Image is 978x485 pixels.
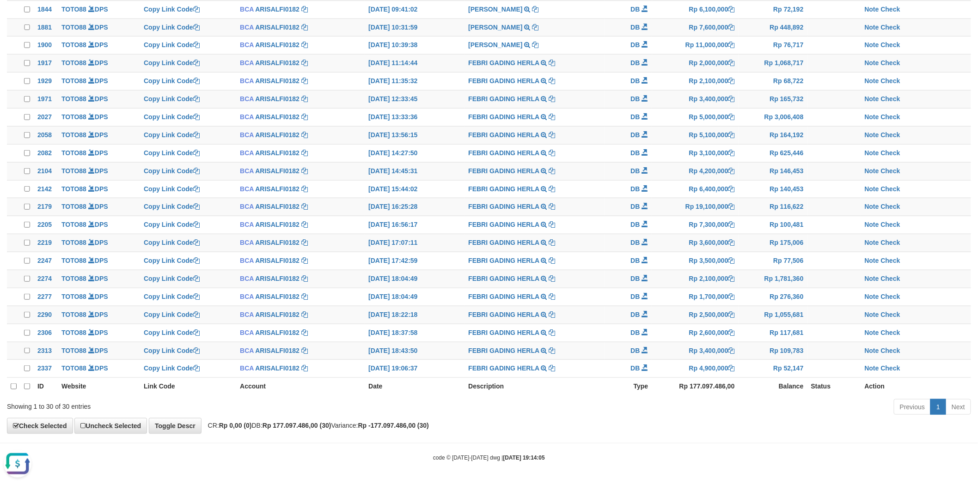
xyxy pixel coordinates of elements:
span: 2082 [37,149,52,157]
a: Toggle Descr [149,418,202,434]
a: Note [865,149,879,157]
span: DB [630,203,640,210]
a: Copy FEBRI GADING HERLA to clipboard [549,311,556,318]
a: Copy Rp 19,100,000 to clipboard [728,203,735,210]
td: Rp 116,622 [739,198,807,216]
a: Check [881,221,900,228]
td: [DATE] 10:39:38 [365,36,465,55]
span: DB [630,149,640,157]
span: DB [630,77,640,85]
a: Copy FEBRI GADING HERLA to clipboard [549,203,556,210]
a: Copy AMELIA KARTIKA SAR to clipboard [532,6,539,13]
a: Copy ARISALFI0182 to clipboard [301,275,308,282]
td: Rp 68,722 [739,73,807,91]
a: [PERSON_NAME] [468,6,522,13]
td: [DATE] 09:41:02 [365,0,465,18]
a: Copy Link Code [144,185,200,193]
a: Copy Rp 3,400,000 to clipboard [728,95,735,103]
td: Rp 164,192 [739,126,807,144]
a: TOTO88 [61,113,86,121]
a: Copy FEBRI GADING HERLA to clipboard [549,239,556,246]
a: Copy Link Code [144,167,200,175]
span: BCA [240,95,254,103]
a: FEBRI GADING HERLA [468,185,539,193]
a: Copy FEBRI GADING HERLA to clipboard [549,77,556,85]
a: TOTO88 [61,41,86,48]
td: DPS [58,36,140,55]
td: Rp 3,400,000 [652,91,739,109]
a: Note [865,364,879,372]
a: Check [881,41,900,48]
a: Uncheck Selected [74,418,147,434]
a: Note [865,59,879,67]
a: Check [881,257,900,264]
a: TOTO88 [61,77,86,85]
a: Copy ARISALFI0182 to clipboard [301,24,308,31]
a: ARISALFI0182 [255,347,300,354]
td: DPS [58,126,140,144]
span: BCA [240,113,254,121]
span: DB [630,24,640,31]
a: Check [881,131,900,139]
a: Copy ARISALFI0182 to clipboard [301,95,308,103]
a: 1 [930,399,946,415]
a: Copy Rp 3,100,000 to clipboard [728,149,735,157]
a: FEBRI GADING HERLA [468,347,539,354]
a: FEBRI GADING HERLA [468,95,539,103]
td: Rp 3,500,000 [652,252,739,270]
a: TOTO88 [61,203,86,210]
a: Copy Link Code [144,329,200,336]
a: Copy ARISALFI0182 to clipboard [301,257,308,264]
a: Check [881,59,900,67]
span: DB [630,239,640,246]
a: Copy Link Code [144,95,200,103]
a: FEBRI GADING HERLA [468,77,539,85]
a: Copy Link Code [144,203,200,210]
a: ARISALFI0182 [255,203,300,210]
a: Check [881,167,900,175]
span: BCA [240,6,254,13]
a: Copy AMELIA KARTIKA SAR to clipboard [532,24,539,31]
td: Rp 2,100,000 [652,73,739,91]
a: Copy Link Code [144,24,200,31]
a: TOTO88 [61,149,86,157]
a: Copy Link Code [144,131,200,139]
a: Copy FEBRI GADING HERLA to clipboard [549,185,556,193]
a: ARISALFI0182 [255,113,300,121]
a: Copy ARISALFI0182 to clipboard [301,239,308,246]
a: Note [865,293,879,300]
a: Note [865,41,879,48]
a: FEBRI GADING HERLA [468,239,539,246]
a: Check [881,77,900,85]
span: 1971 [37,95,52,103]
a: Copy Rp 6,100,000 to clipboard [728,6,735,13]
span: DB [630,59,640,67]
a: TOTO88 [61,311,86,318]
a: ARISALFI0182 [255,41,300,48]
a: Copy Rp 4,900,000 to clipboard [728,364,735,372]
span: DB [630,113,640,121]
a: Note [865,95,879,103]
a: Check [881,95,900,103]
span: BCA [240,221,254,228]
a: Note [865,275,879,282]
a: Check [881,24,900,31]
a: Note [865,131,879,139]
span: BCA [240,149,254,157]
a: ARISALFI0182 [255,221,300,228]
td: Rp 5,000,000 [652,108,739,126]
td: DPS [58,162,140,180]
a: ARISALFI0182 [255,257,300,264]
span: DB [630,41,640,48]
td: [DATE] 14:45:31 [365,162,465,180]
a: Copy Rp 7,600,000 to clipboard [728,24,735,31]
span: DB [630,167,640,175]
a: Check [881,149,900,157]
a: [PERSON_NAME] [468,41,522,48]
td: Rp 7,300,000 [652,216,739,234]
a: Copy Link Code [144,347,200,354]
a: Copy FEBRI GADING HERLA to clipboard [549,347,556,354]
td: Rp 100,481 [739,216,807,234]
a: Copy Link Code [144,77,200,85]
span: BCA [240,77,254,85]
